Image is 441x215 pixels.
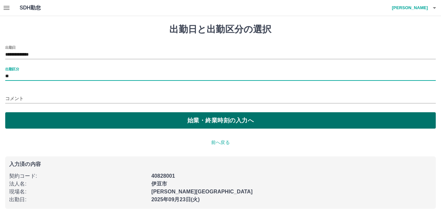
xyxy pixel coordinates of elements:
[9,196,147,204] p: 出勤日 :
[9,180,147,188] p: 法人名 :
[5,112,436,129] button: 始業・終業時刻の入力へ
[151,173,175,179] b: 40828001
[5,139,436,146] p: 前へ戻る
[9,162,432,167] p: 入力済の内容
[5,66,19,71] label: 出勤区分
[9,172,147,180] p: 契約コード :
[151,189,253,194] b: [PERSON_NAME][GEOGRAPHIC_DATA]
[151,181,167,187] b: 伊豆市
[151,197,200,202] b: 2025年09月23日(火)
[9,188,147,196] p: 現場名 :
[5,45,16,50] label: 出勤日
[5,24,436,35] h1: 出勤日と出勤区分の選択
